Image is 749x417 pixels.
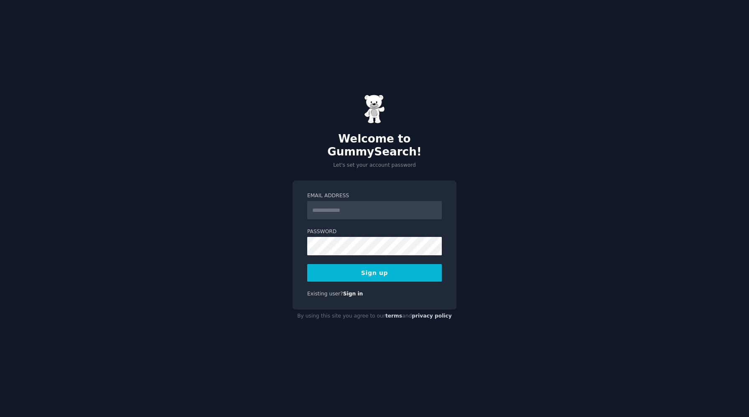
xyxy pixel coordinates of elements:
[364,94,385,124] img: Gummy Bear
[293,132,456,159] h2: Welcome to GummySearch!
[307,228,442,236] label: Password
[307,291,343,297] span: Existing user?
[343,291,363,297] a: Sign in
[412,313,452,319] a: privacy policy
[307,192,442,200] label: Email Address
[293,162,456,169] p: Let's set your account password
[385,313,402,319] a: terms
[293,310,456,323] div: By using this site you agree to our and
[307,264,442,282] button: Sign up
